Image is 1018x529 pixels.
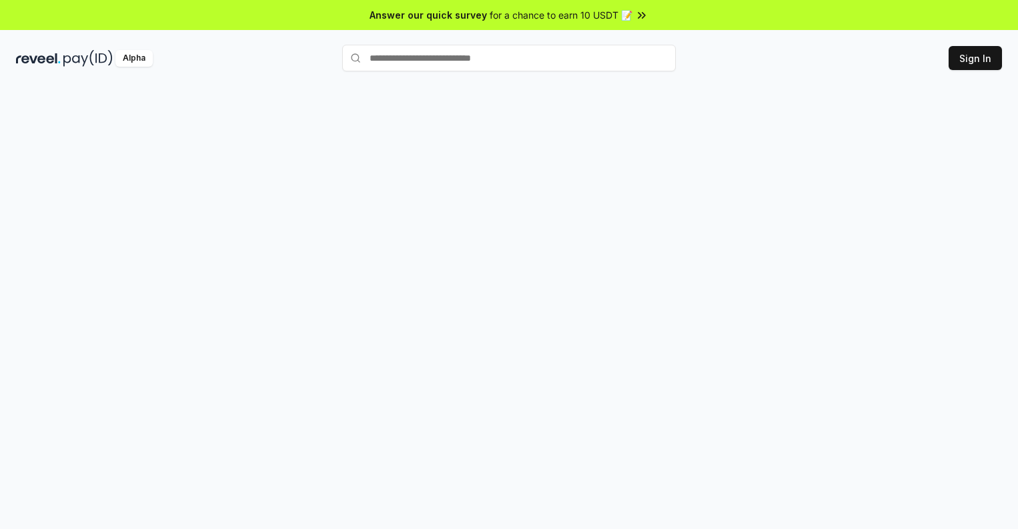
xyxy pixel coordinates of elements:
[115,50,153,67] div: Alpha
[63,50,113,67] img: pay_id
[370,8,487,22] span: Answer our quick survey
[16,50,61,67] img: reveel_dark
[949,46,1002,70] button: Sign In
[490,8,632,22] span: for a chance to earn 10 USDT 📝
